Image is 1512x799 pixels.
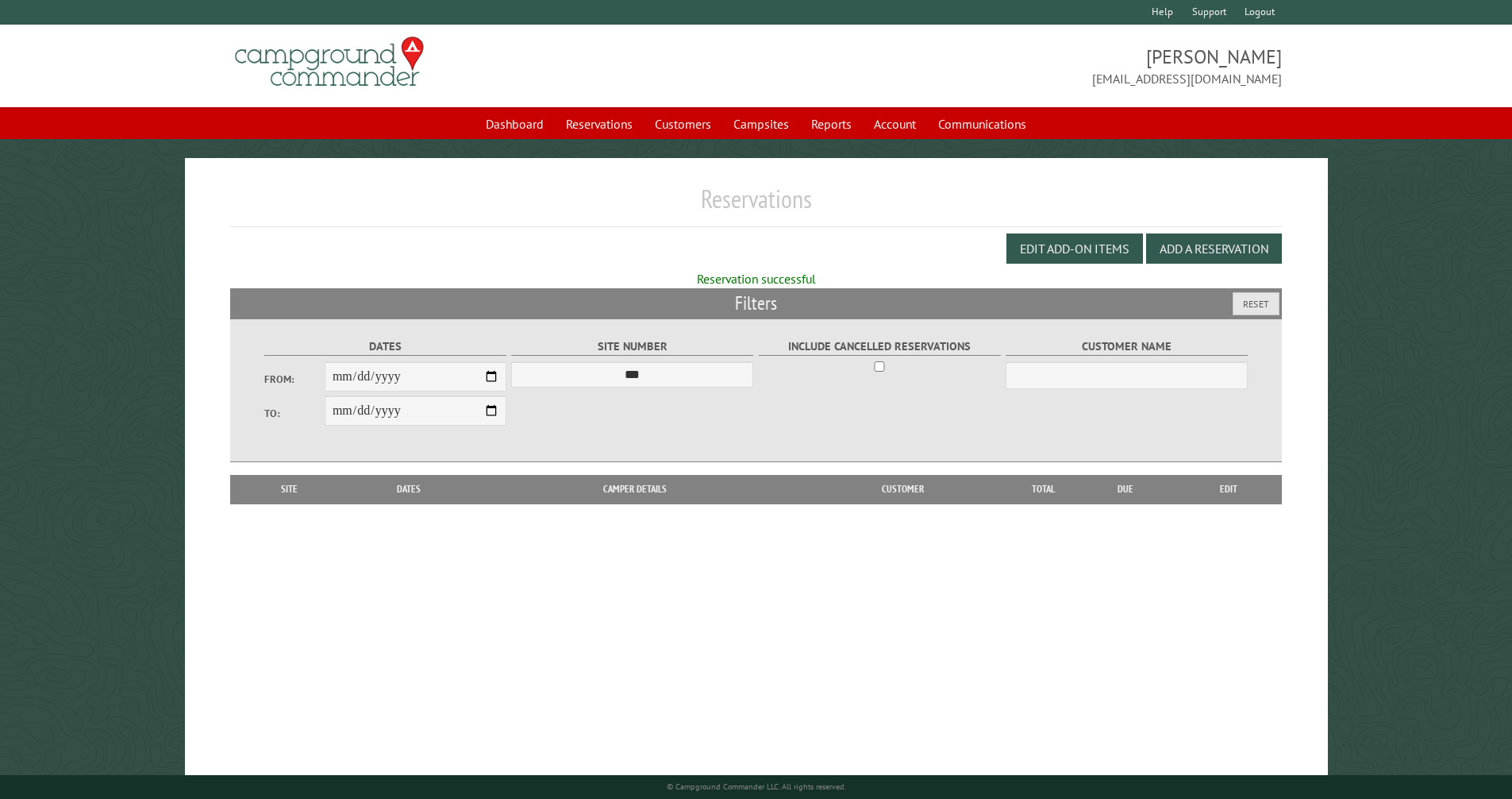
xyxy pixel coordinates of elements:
[230,31,429,93] img: Campground Commander
[264,372,325,387] label: From:
[1012,475,1075,504] th: Total
[724,109,798,139] a: Campsites
[667,782,846,792] small: © Campground Commander LLC. All rights reserved.
[1146,234,1282,264] button: Add a Reservation
[230,270,1283,288] div: Reservation successful
[1175,475,1283,504] th: Edit
[759,338,1001,356] label: Include Cancelled Reservations
[1233,292,1279,315] button: Reset
[802,109,861,139] a: Reports
[264,406,325,421] label: To:
[230,288,1283,318] h2: Filters
[1006,338,1248,356] label: Customer Name
[511,338,753,356] label: Site Number
[1006,234,1143,264] button: Edit Add-on Items
[264,338,506,356] label: Dates
[556,109,642,139] a: Reservations
[238,475,341,504] th: Site
[864,109,925,139] a: Account
[1075,475,1175,504] th: Due
[477,475,793,504] th: Camper Details
[756,44,1283,88] span: [PERSON_NAME] [EMAIL_ADDRESS][DOMAIN_NAME]
[929,109,1036,139] a: Communications
[476,109,553,139] a: Dashboard
[793,475,1012,504] th: Customer
[341,475,477,504] th: Dates
[230,183,1283,227] h1: Reservations
[645,109,721,139] a: Customers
